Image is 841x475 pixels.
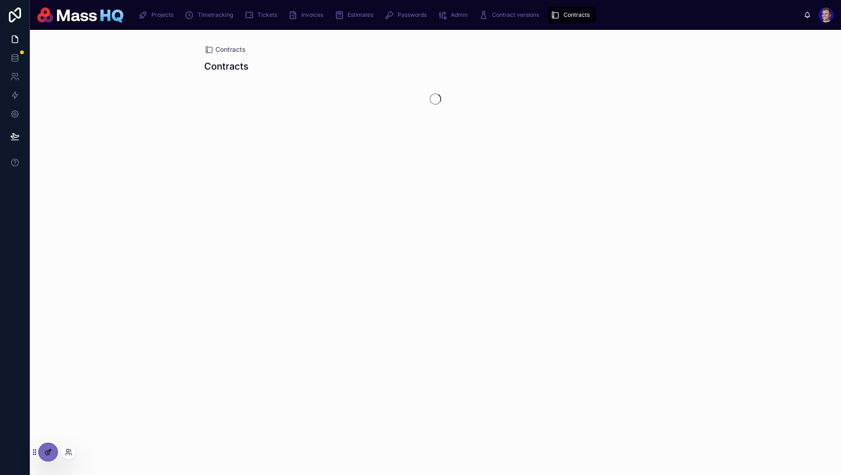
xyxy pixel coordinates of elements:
a: Contracts [204,45,246,54]
a: Contracts [548,7,596,23]
span: Tickets [257,11,277,19]
h1: Contracts [204,60,249,73]
a: Estimates [332,7,380,23]
a: Timetracking [182,7,240,23]
span: Timetracking [198,11,233,19]
span: Contracts [215,45,246,54]
span: Estimates [348,11,373,19]
span: Passwords [398,11,427,19]
span: Contracts [563,11,590,19]
span: Contract versions [492,11,539,19]
a: Tickets [242,7,284,23]
a: Invoices [285,7,330,23]
span: Admin [451,11,468,19]
a: Contract versions [476,7,546,23]
span: Invoices [301,11,323,19]
div: scrollable content [131,5,804,25]
a: Passwords [382,7,433,23]
img: App logo [37,7,123,22]
span: Projects [151,11,173,19]
a: Admin [435,7,474,23]
a: Projects [135,7,180,23]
